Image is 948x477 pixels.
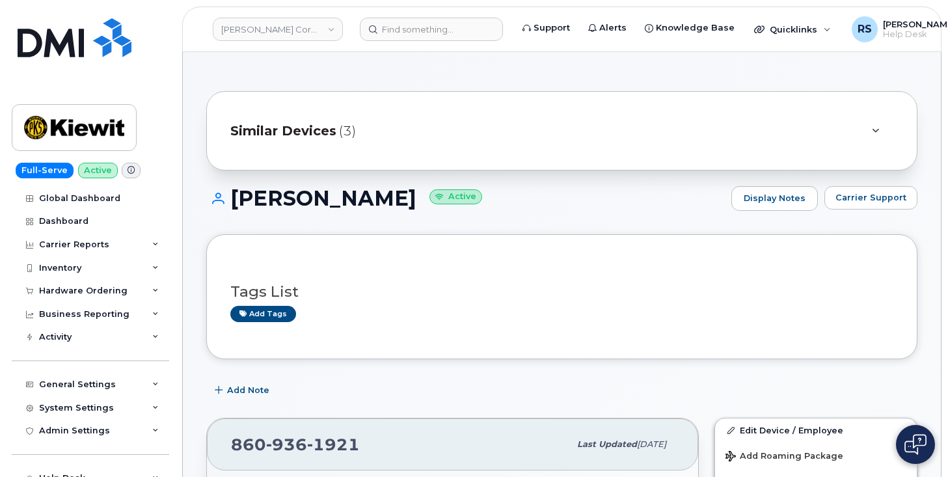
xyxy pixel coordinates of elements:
[206,187,725,210] h1: [PERSON_NAME]
[307,435,360,454] span: 1921
[230,306,296,322] a: Add tags
[715,418,917,442] a: Edit Device / Employee
[731,186,818,211] a: Display Notes
[824,186,917,210] button: Carrier Support
[725,451,843,463] span: Add Roaming Package
[835,191,906,204] span: Carrier Support
[339,122,356,141] span: (3)
[230,122,336,141] span: Similar Devices
[715,442,917,469] button: Add Roaming Package
[231,435,360,454] span: 860
[227,384,269,396] span: Add Note
[904,434,927,455] img: Open chat
[206,379,280,402] button: Add Note
[429,189,482,204] small: Active
[577,439,637,449] span: Last updated
[637,439,666,449] span: [DATE]
[230,284,893,300] h3: Tags List
[266,435,307,454] span: 936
